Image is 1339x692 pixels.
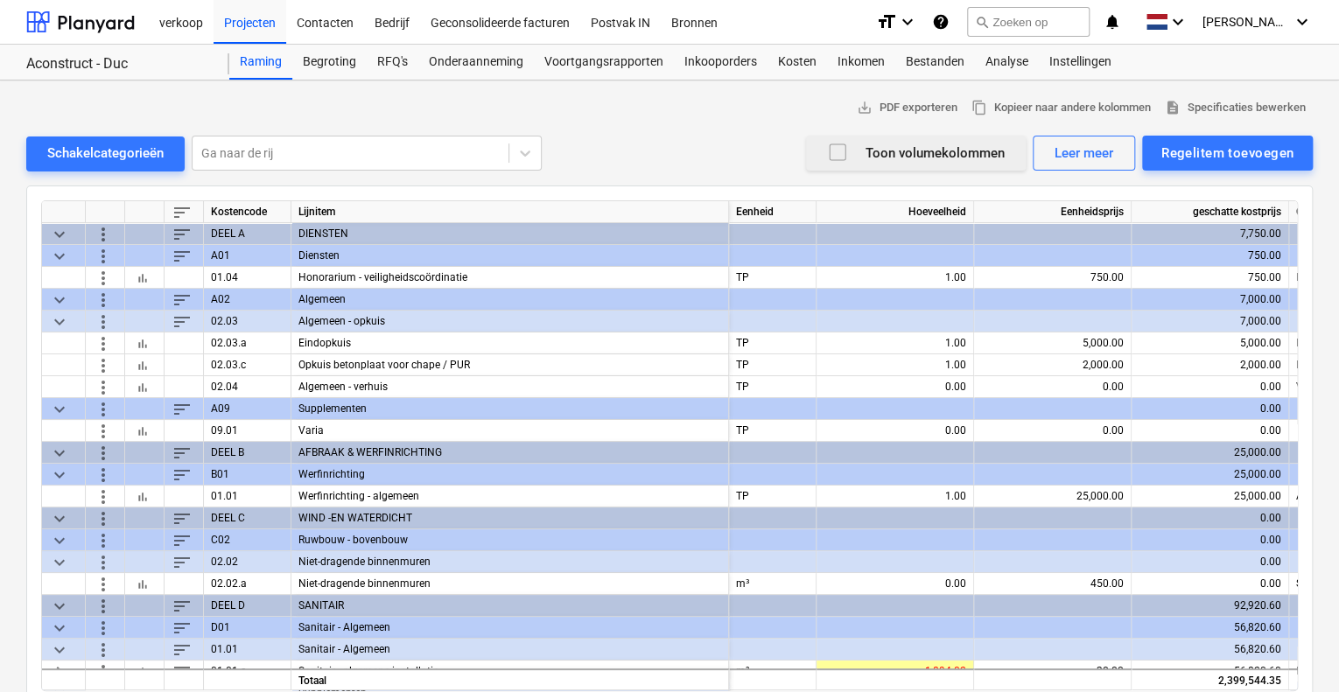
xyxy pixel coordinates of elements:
span: more_vert [93,507,114,528]
div: Hoeveelheid [817,201,974,223]
span: more_vert [93,464,114,485]
div: 7,000.00 [1139,289,1281,311]
a: Kosten [768,45,827,80]
span: more_vert [93,332,114,353]
button: Regelitem toevoegen [1142,136,1313,171]
div: DEEL C [204,507,291,529]
div: Sanitair - Algemeen [291,639,729,661]
div: 01.01 [204,486,291,507]
div: Regelitem toevoegen [1161,142,1293,164]
span: sort [172,245,193,266]
a: Analyse [975,45,1039,80]
span: keyboard_arrow_down [49,442,70,463]
button: Zoeken op [967,7,1090,37]
div: 0.00 [824,376,966,398]
span: keyboard_arrow_down [49,529,70,550]
div: A02 [204,289,291,311]
div: C02 [204,529,291,551]
div: D01 [204,617,291,639]
span: sort [172,464,193,485]
button: Specificaties bewerken [1158,94,1313,122]
span: more_vert [93,486,114,507]
div: 02.02 [204,551,291,573]
i: Kennis basis [932,11,950,32]
div: Honorarium - veiligheidscoördinatie [291,267,729,289]
span: bar_chart [136,423,150,437]
div: TP [729,267,817,289]
div: Algemeen [291,289,729,311]
span: search [975,15,989,29]
div: 0.00 [1139,529,1281,551]
div: Algemeen - verhuis [291,376,729,398]
span: description [1165,100,1181,115]
div: Aconstruct - Duc [26,55,208,73]
div: 0.00 [981,420,1124,442]
div: 750.00 [1139,267,1281,289]
div: Toon volumekolommen [827,142,1005,164]
span: content_copy [971,100,987,115]
div: Sanitair - algemene installatie [291,661,729,682]
span: more_vert [93,311,114,332]
div: 01.04 [204,267,291,289]
a: Begroting [292,45,367,80]
span: bar_chart [136,664,150,678]
div: 0.00 [1139,551,1281,573]
div: Werfinrichting - algemeen [291,486,729,507]
div: 1.00 [824,267,966,289]
span: more_vert [93,442,114,463]
span: keyboard_arrow_down [49,245,70,266]
span: more_vert [93,245,114,266]
span: sort [172,551,193,572]
span: more_vert [93,376,114,397]
span: sort [172,442,193,463]
div: Werfinrichting [291,464,729,486]
div: SANITAIR [291,595,729,617]
div: 01.01.a [204,661,291,682]
span: PDF exporteren [857,98,957,118]
span: more_vert [93,661,114,682]
div: 5,000.00 [1139,332,1281,354]
span: sort [172,507,193,528]
i: keyboard_arrow_down [897,11,918,32]
div: Eindopkuis [291,332,729,354]
div: TP [729,354,817,376]
button: Leer meer [1033,136,1135,171]
div: 0.00 [981,376,1124,398]
span: bar_chart [136,358,150,372]
span: sort [172,311,193,332]
div: 25,000.00 [1139,486,1281,507]
span: more_vert [93,267,114,288]
div: Leer meer [1055,142,1113,164]
div: 09.01 [204,420,291,442]
span: sort [172,529,193,550]
div: 7,750.00 [1139,223,1281,245]
div: 750.00 [1139,245,1281,267]
span: more_vert [93,529,114,550]
div: Lijnitem [291,201,729,223]
span: Kopieer naar andere kolommen [971,98,1151,118]
div: 1.00 [824,354,966,376]
div: 30.00 [981,661,1124,682]
div: 2,399,544.35 [1139,670,1281,692]
a: Inkooporders [674,45,768,80]
div: Niet-dragende binnenmuren [291,573,729,595]
span: more_vert [93,420,114,441]
a: Onderaanneming [418,45,534,80]
div: TP [729,486,817,507]
div: TP [729,332,817,354]
div: DEEL D [204,595,291,617]
i: keyboard_arrow_down [1292,11,1313,32]
a: Instellingen [1039,45,1122,80]
div: Inkomen [827,45,895,80]
div: RFQ's [367,45,418,80]
span: keyboard_arrow_down [49,464,70,485]
span: keyboard_arrow_down [49,398,70,419]
span: keyboard_arrow_down [49,617,70,638]
span: sort [172,223,193,244]
div: 56,820.60 [1139,617,1281,639]
div: DEEL B [204,442,291,464]
span: more_vert [93,573,114,594]
span: sort [172,595,193,616]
